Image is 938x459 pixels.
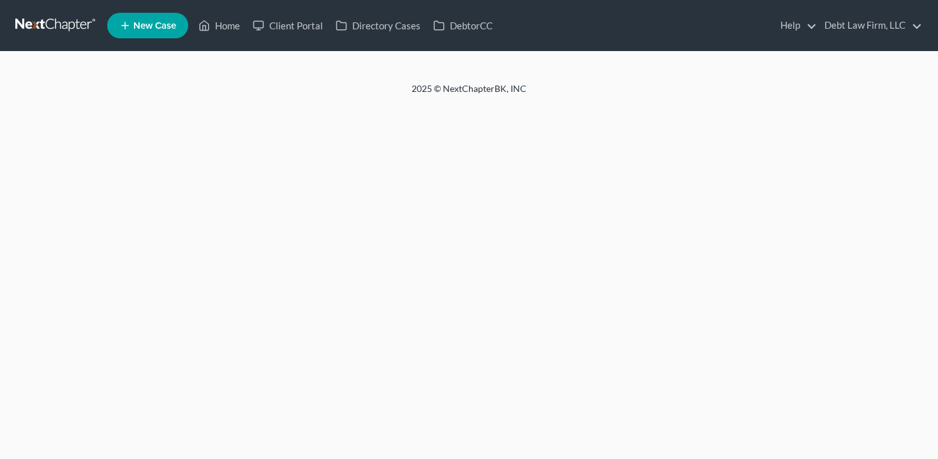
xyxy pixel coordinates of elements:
a: Home [192,14,246,37]
new-legal-case-button: New Case [107,13,188,38]
a: Help [774,14,817,37]
a: Client Portal [246,14,329,37]
a: Debt Law Firm, LLC [818,14,922,37]
div: 2025 © NextChapterBK, INC [105,82,833,105]
a: Directory Cases [329,14,427,37]
a: DebtorCC [427,14,499,37]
